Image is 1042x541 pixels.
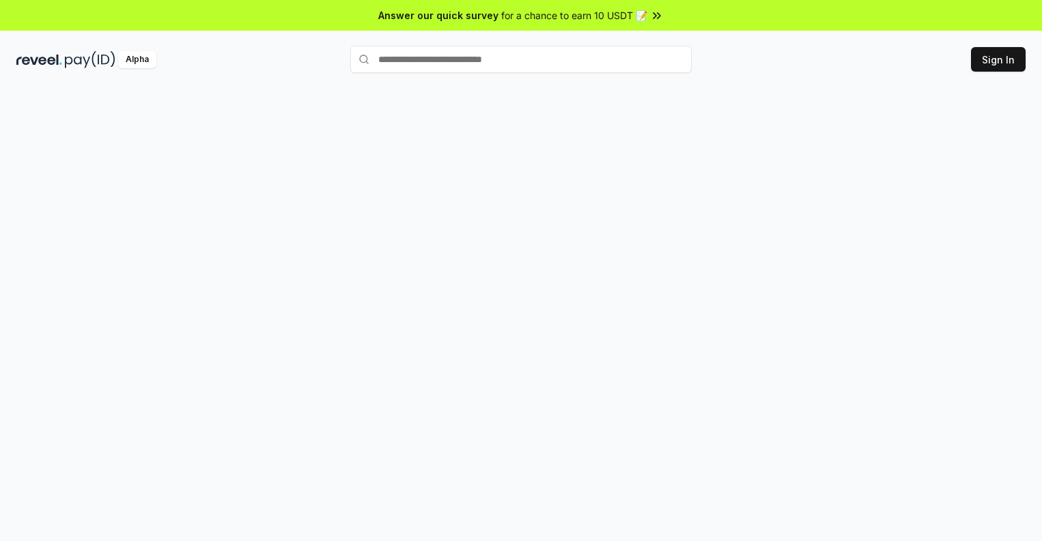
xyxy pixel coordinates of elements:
[65,51,115,68] img: pay_id
[118,51,156,68] div: Alpha
[501,8,647,23] span: for a chance to earn 10 USDT 📝
[971,47,1026,72] button: Sign In
[16,51,62,68] img: reveel_dark
[378,8,498,23] span: Answer our quick survey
